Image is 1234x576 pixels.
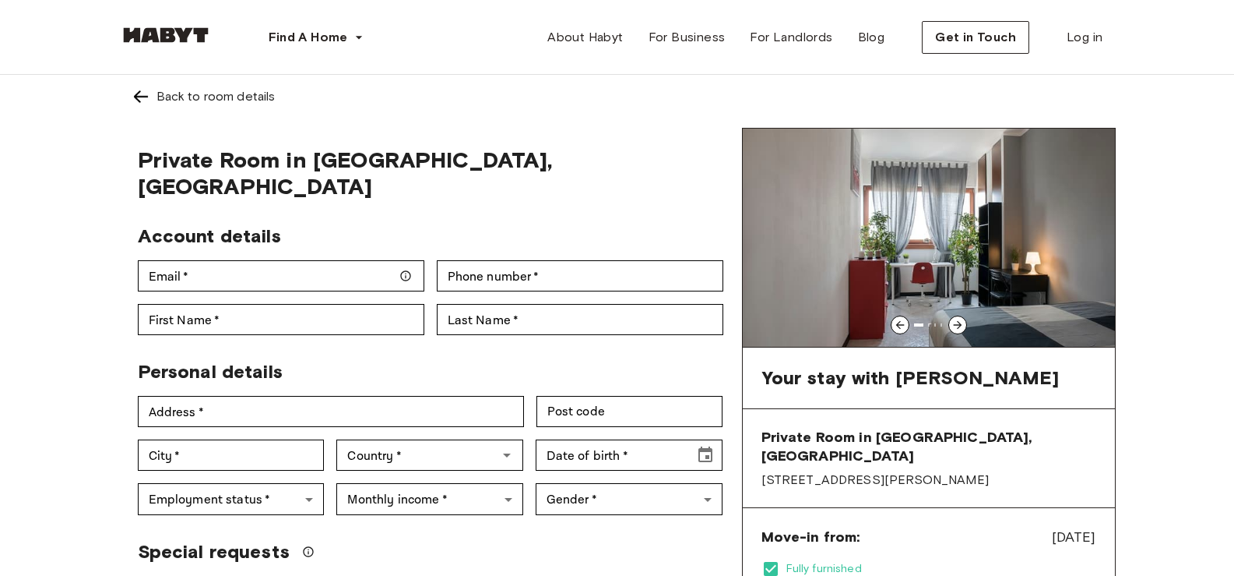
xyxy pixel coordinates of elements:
[138,540,290,564] span: Special requests
[636,22,738,53] a: For Business
[302,546,315,558] svg: We'll do our best to accommodate your request, but please note we can't guarantee it will be poss...
[535,22,635,53] a: About Habyt
[437,260,723,292] div: Phone number
[256,22,376,53] button: Find A Home
[119,27,213,43] img: Habyt
[743,129,1115,347] img: Image of the room
[690,440,721,471] button: Choose date
[536,396,723,427] div: Post code
[132,87,150,106] img: Left pointing arrow
[922,21,1029,54] button: Get in Touch
[649,28,726,47] span: For Business
[761,428,1096,465] span: Private Room in [GEOGRAPHIC_DATA], [GEOGRAPHIC_DATA]
[1067,28,1102,47] span: Log in
[935,28,1016,47] span: Get in Touch
[496,444,518,466] button: Open
[761,472,1096,489] span: [STREET_ADDRESS][PERSON_NAME]
[399,270,412,282] svg: Make sure your email is correct — we'll send your booking details there.
[761,528,860,546] span: Move-in from:
[858,28,885,47] span: Blog
[138,396,524,427] div: Address
[547,28,623,47] span: About Habyt
[1054,22,1115,53] a: Log in
[138,224,281,247] span: Account details
[156,87,276,106] div: Back to room details
[138,360,283,383] span: Personal details
[119,75,1116,118] a: Left pointing arrowBack to room details
[750,28,832,47] span: For Landlords
[1052,527,1096,547] span: [DATE]
[138,304,424,335] div: First Name
[846,22,898,53] a: Blog
[737,22,845,53] a: For Landlords
[269,28,348,47] span: Find A Home
[761,366,1059,390] span: Your stay with [PERSON_NAME]
[138,440,325,471] div: City
[138,260,424,292] div: Email
[437,304,723,335] div: Last Name
[138,147,723,200] span: Private Room in [GEOGRAPHIC_DATA], [GEOGRAPHIC_DATA]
